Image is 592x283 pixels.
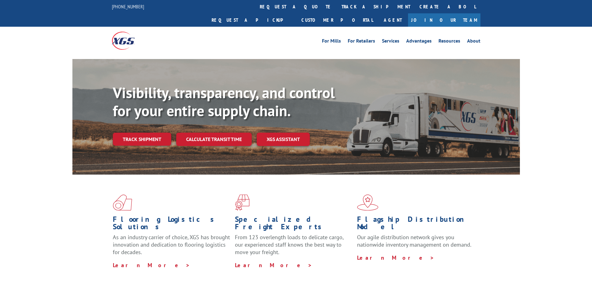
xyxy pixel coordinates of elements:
img: xgs-icon-total-supply-chain-intelligence-red [113,194,132,211]
a: Resources [438,39,460,45]
a: Agent [378,13,408,27]
a: Learn More > [357,254,434,261]
h1: Flagship Distribution Model [357,216,475,234]
a: Join Our Team [408,13,480,27]
a: About [467,39,480,45]
img: xgs-icon-focused-on-flooring-red [235,194,250,211]
p: From 123 overlength loads to delicate cargo, our experienced staff knows the best way to move you... [235,234,352,261]
a: Learn More > [235,262,312,269]
a: Learn More > [113,262,190,269]
span: As an industry carrier of choice, XGS has brought innovation and dedication to flooring logistics... [113,234,230,256]
a: [PHONE_NUMBER] [112,3,144,10]
a: Request a pickup [207,13,297,27]
b: Visibility, transparency, and control for your entire supply chain. [113,83,335,120]
img: xgs-icon-flagship-distribution-model-red [357,194,379,211]
span: Our agile distribution network gives you nationwide inventory management on demand. [357,234,471,248]
h1: Specialized Freight Experts [235,216,352,234]
a: Services [382,39,399,45]
a: For Retailers [348,39,375,45]
a: Calculate transit time [176,133,252,146]
a: XGS ASSISTANT [257,133,310,146]
a: Customer Portal [297,13,378,27]
a: Track shipment [113,133,171,146]
a: Advantages [406,39,432,45]
h1: Flooring Logistics Solutions [113,216,230,234]
a: For Mills [322,39,341,45]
